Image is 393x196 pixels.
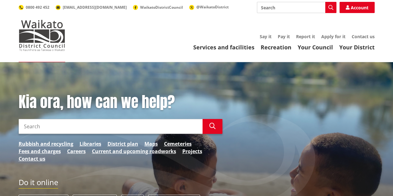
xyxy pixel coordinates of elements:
[133,5,183,10] a: WaikatoDistrictCouncil
[19,148,61,155] a: Fees and charges
[278,34,290,39] a: Pay it
[19,5,49,10] a: 0800 492 452
[257,2,336,13] input: Search input
[321,34,345,39] a: Apply for it
[63,5,127,10] span: [EMAIL_ADDRESS][DOMAIN_NAME]
[260,34,272,39] a: Say it
[164,140,192,148] a: Cemeteries
[296,34,315,39] a: Report it
[196,4,229,10] span: @WaikatoDistrict
[352,34,375,39] a: Contact us
[19,20,65,51] img: Waikato District Council - Te Kaunihera aa Takiwaa o Waikato
[261,43,291,51] a: Recreation
[56,5,127,10] a: [EMAIL_ADDRESS][DOMAIN_NAME]
[80,140,101,148] a: Libraries
[67,148,86,155] a: Careers
[19,178,58,189] h2: Do it online
[19,119,203,134] input: Search input
[19,93,222,111] h1: Kia ora, how can we help?
[298,43,333,51] a: Your Council
[182,148,202,155] a: Projects
[340,2,375,13] a: Account
[189,4,229,10] a: @WaikatoDistrict
[107,140,138,148] a: District plan
[92,148,176,155] a: Current and upcoming roadworks
[339,43,375,51] a: Your District
[19,155,45,162] a: Contact us
[193,43,254,51] a: Services and facilities
[26,5,49,10] span: 0800 492 452
[19,140,73,148] a: Rubbish and recycling
[140,5,183,10] span: WaikatoDistrictCouncil
[144,140,158,148] a: Maps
